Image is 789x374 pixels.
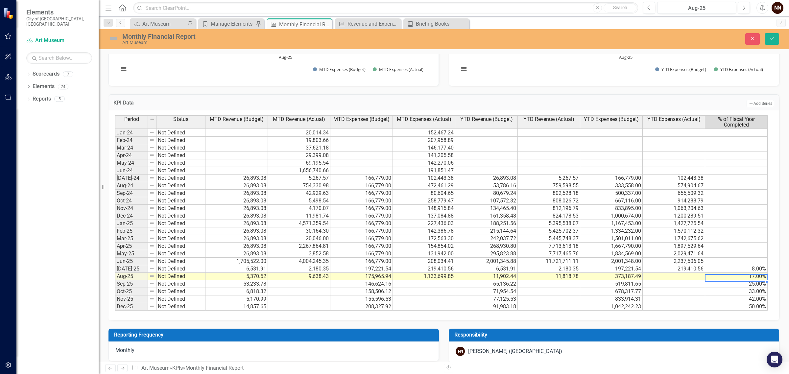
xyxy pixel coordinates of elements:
a: KPIs [172,365,183,371]
button: NN [772,2,783,14]
td: 141,205.58 [393,152,455,159]
span: Status [173,116,188,122]
td: 208,327.92 [330,303,393,311]
a: Art Museum [131,20,186,28]
td: 6,531.91 [205,265,268,273]
td: 102,443.38 [643,175,705,182]
td: Not Defined [156,235,205,243]
h3: KPI Data [113,100,393,106]
td: 37,621.18 [268,144,330,152]
td: Sep-24 [115,190,148,197]
td: 2,180.35 [268,265,330,273]
td: Not Defined [156,182,205,190]
td: 500,337.00 [580,190,643,197]
td: 11,981.74 [268,212,330,220]
span: MTD Revenue (Budget) [210,116,264,122]
td: 5,370.52 [205,273,268,280]
td: Dec-25 [115,303,148,311]
td: 166,779.00 [330,220,393,227]
td: 80,604.65 [393,190,455,197]
td: 373,187.49 [580,273,643,280]
td: 11,902.44 [455,273,518,280]
td: 914,288.79 [643,197,705,205]
td: 1,667,790.00 [580,243,643,250]
td: Aug-24 [115,182,148,190]
td: Apr-24 [115,152,148,159]
td: Jan-25 [115,220,148,227]
td: Not Defined [156,144,205,152]
img: 8DAGhfEEPCf229AAAAAElFTkSuQmCC [149,296,155,301]
td: [DATE]-25 [115,265,148,273]
td: 1,427,725.54 [643,220,705,227]
text: Aug-25 [279,54,292,60]
div: 74 [58,84,68,89]
a: Reports [33,95,51,103]
td: Not Defined [156,167,205,175]
td: Not Defined [156,227,205,235]
a: Art Museum [26,37,92,44]
td: Mar-25 [115,235,148,243]
td: 146,624.16 [330,280,393,288]
td: 53,786.16 [455,182,518,190]
td: 26,893.08 [205,243,268,250]
td: Apr-25 [115,243,148,250]
td: 1,705,522.00 [205,258,268,265]
td: 1,042,242.23 [580,303,643,311]
td: Not Defined [156,258,205,265]
div: Briefing Books [416,20,467,28]
td: 154,854.02 [393,243,455,250]
td: 208,034.41 [393,258,455,265]
td: 53,233.78 [205,280,268,288]
td: 19,803.66 [268,137,330,144]
td: 26,893.08 [205,212,268,220]
div: 5 [54,96,65,102]
td: 20,046.00 [268,235,330,243]
td: 166,779.00 [330,250,393,258]
img: 8DAGhfEEPCf229AAAAAElFTkSuQmCC [149,168,155,173]
td: 29,399.08 [268,152,330,159]
td: 131,942.00 [393,250,455,258]
td: Not Defined [156,295,205,303]
td: 833,914.31 [580,295,643,303]
td: 33.00% [705,288,768,295]
td: 7,717,465.76 [518,250,580,258]
button: Show MTD Expenses (Budget) [313,66,366,72]
td: 5,425,702.37 [518,227,580,235]
img: 8DAGhfEEPCf229AAAAAElFTkSuQmCC [149,152,155,158]
td: 1,200,289.51 [643,212,705,220]
td: May-25 [115,250,148,258]
h3: Responsibility [454,332,776,338]
div: Monthly Financial Report [185,365,244,371]
input: Search ClearPoint... [133,2,638,14]
td: 2,267,864.81 [268,243,330,250]
img: 8DAGhfEEPCf229AAAAAElFTkSuQmCC [149,198,155,203]
span: Search [613,5,627,10]
img: ClearPoint Strategy [3,8,15,19]
div: 7 [63,71,73,77]
td: 759,598.55 [518,182,580,190]
td: 69,195.54 [268,159,330,167]
div: Revenue and Expenses [347,20,399,28]
td: 333,558.00 [580,182,643,190]
td: 26,893.08 [455,175,518,182]
td: 26,893.08 [205,197,268,205]
td: 71,954.54 [455,288,518,295]
td: 207,958.89 [393,137,455,144]
td: 26,893.08 [205,227,268,235]
td: 2,029,471.64 [643,250,705,258]
td: 6,531.91 [455,265,518,273]
td: Not Defined [156,205,205,212]
td: 26,893.08 [205,190,268,197]
td: 4,170.07 [268,205,330,212]
td: 158,506.12 [330,288,393,295]
td: 1,167,453.00 [580,220,643,227]
td: 146,177.40 [393,144,455,152]
td: Oct-25 [115,288,148,295]
text: Aug-25 [619,54,633,60]
td: 26,893.08 [205,175,268,182]
td: 107,572.32 [455,197,518,205]
img: 8DAGhfEEPCf229AAAAAElFTkSuQmCC [149,145,155,150]
td: 166,779.00 [330,227,393,235]
a: Elements [33,83,55,90]
td: 219,410.56 [643,265,705,273]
